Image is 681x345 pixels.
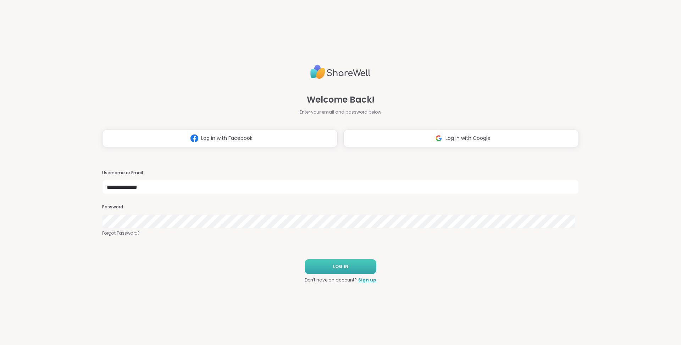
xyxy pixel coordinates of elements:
[358,277,376,283] a: Sign up
[300,109,381,115] span: Enter your email and password below
[201,135,253,142] span: Log in with Facebook
[343,130,579,147] button: Log in with Google
[310,62,371,82] img: ShareWell Logo
[432,132,445,145] img: ShareWell Logomark
[102,130,338,147] button: Log in with Facebook
[102,230,579,236] a: Forgot Password?
[445,135,491,142] span: Log in with Google
[307,93,375,106] span: Welcome Back!
[305,277,357,283] span: Don't have an account?
[188,132,201,145] img: ShareWell Logomark
[102,170,579,176] h3: Username or Email
[102,204,579,210] h3: Password
[333,263,348,270] span: LOG IN
[305,259,376,274] button: LOG IN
